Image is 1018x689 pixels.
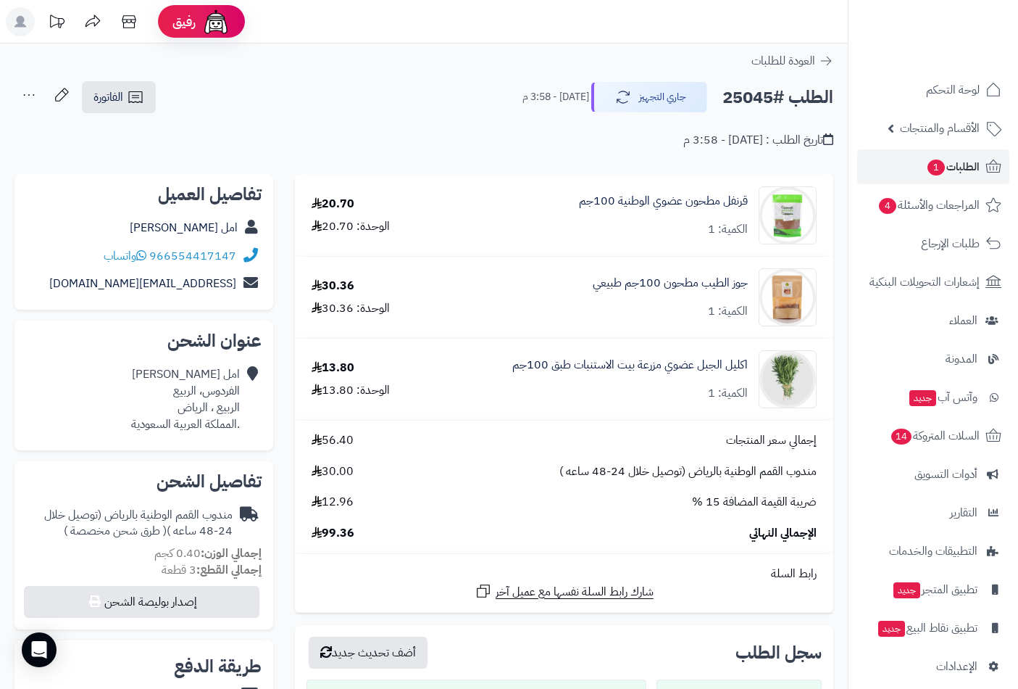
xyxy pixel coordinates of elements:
a: [EMAIL_ADDRESS][DOMAIN_NAME] [49,275,236,292]
a: تطبيق المتجرجديد [857,572,1009,607]
span: إشعارات التحويلات البنكية [869,272,980,292]
a: شارك رابط السلة نفسها مع عميل آخر [475,582,654,601]
h2: عنوان الشحن [26,332,262,350]
a: السلات المتروكة14 [857,418,1009,453]
strong: إجمالي الوزن: [201,545,262,562]
span: لوحة التحكم [926,80,980,100]
span: المراجعات والأسئلة [877,195,980,215]
h2: طريقة الدفع [174,658,262,675]
a: اكليل الجبل عضوي مزرعة بيت الاستنبات طبق 100جم [512,357,748,374]
a: الطلبات1 [857,149,1009,184]
span: مندوب القمم الوطنية بالرياض (توصيل خلال 24-48 ساعه ) [559,463,817,480]
span: التقارير [950,503,977,523]
small: [DATE] - 3:58 م [522,90,589,104]
span: تطبيق نقاط البيع [877,618,977,638]
span: 56.40 [312,432,354,449]
a: تحديثات المنصة [38,7,75,40]
span: إجمالي سعر المنتجات [726,432,817,449]
span: وآتس آب [908,387,977,408]
h2: تفاصيل الشحن [26,473,262,490]
span: الإجمالي النهائي [749,525,817,542]
a: أدوات التسويق [857,457,1009,492]
h2: الطلب #25045 [722,83,833,112]
span: الفاتورة [93,88,123,106]
div: 30.36 [312,278,354,294]
a: قرنفل مطحون عضوي الوطنية 100جم [579,193,748,210]
a: المدونة [857,342,1009,376]
div: مندوب القمم الوطنية بالرياض (توصيل خلال 24-48 ساعه ) [26,507,233,540]
a: الإعدادات [857,649,1009,684]
span: 99.36 [312,525,354,542]
span: 14 [891,429,911,445]
a: 966554417147 [149,247,236,265]
a: واتساب [104,247,146,265]
span: ضريبة القيمة المضافة 15 % [692,494,817,511]
div: الوحدة: 30.36 [312,300,390,317]
a: العملاء [857,303,1009,338]
img: logo-2.png [919,41,1004,71]
a: المراجعات والأسئلة4 [857,188,1009,223]
span: التطبيقات والخدمات [889,541,977,561]
div: 20.70 [312,196,354,213]
strong: إجمالي القطع: [196,561,262,579]
img: 1714509838-21474838166-90x90.jpg [759,268,816,326]
a: العودة للطلبات [751,52,833,70]
span: الإعدادات [936,656,977,677]
span: العملاء [949,310,977,331]
span: الأقسام والمنتجات [900,118,980,139]
a: إشعارات التحويلات البنكية [857,265,1009,300]
a: تطبيق نقاط البيعجديد [857,611,1009,645]
button: إصدار بوليصة الشحن [24,586,259,618]
div: امل [PERSON_NAME] الفردوس، الربيع الربيع ، الرياض .المملكة العربية السعودية [131,366,240,432]
span: العودة للطلبات [751,52,815,70]
a: الفاتورة [82,81,156,113]
span: 1 [927,160,945,176]
a: التقارير [857,495,1009,530]
span: ( طرق شحن مخصصة ) [64,522,167,540]
a: جوز الطيب مطحون 100جم طبيعي [593,275,748,292]
span: جديد [909,390,936,406]
a: امل [PERSON_NAME] [130,219,238,236]
span: تطبيق المتجر [892,579,977,600]
button: جاري التجهيز [591,82,707,112]
h3: سجل الطلب [735,644,822,661]
div: Open Intercom Messenger [22,632,57,667]
div: الوحدة: 13.80 [312,382,390,399]
div: الكمية: 1 [708,221,748,238]
button: أضف تحديث جديد [309,637,427,669]
div: الكمية: 1 [708,385,748,402]
h2: تفاصيل العميل [26,186,262,203]
span: 4 [879,198,896,214]
div: تاريخ الطلب : [DATE] - 3:58 م [683,132,833,149]
a: طلبات الإرجاع [857,226,1009,261]
a: لوحة التحكم [857,73,1009,107]
img: ai-face.png [201,7,230,36]
span: جديد [893,582,920,598]
img: 1752926397-%D8%A7%D9%83%D9%84%D9%8A%D9%84%20%D8%A7%D9%84%D8%AC%D8%A8%D9%84-90x90.jpg [759,350,816,408]
span: أدوات التسويق [914,464,977,484]
img: 1753795810-%D9%82%D8%B1%D9%86%D9%81%D9%84%20%D9%85%D8%B7%D8%AD%D9%88%D9%86%20%D8%B9%D8%B6%D9%88%D... [759,186,816,244]
div: 13.80 [312,360,354,376]
div: رابط السلة [301,566,827,582]
span: 30.00 [312,463,354,480]
span: رفيق [172,13,196,30]
span: المدونة [946,349,977,369]
small: 0.40 كجم [154,545,262,562]
span: طلبات الإرجاع [921,234,980,254]
span: جديد [878,621,905,637]
span: السلات المتروكة [890,426,980,446]
span: شارك رابط السلة نفسها مع عميل آخر [496,584,654,601]
a: التطبيقات والخدمات [857,534,1009,569]
a: وآتس آبجديد [857,380,1009,415]
div: الوحدة: 20.70 [312,218,390,235]
div: الكمية: 1 [708,303,748,320]
span: 12.96 [312,494,354,511]
span: الطلبات [926,157,980,177]
small: 3 قطعة [162,561,262,579]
